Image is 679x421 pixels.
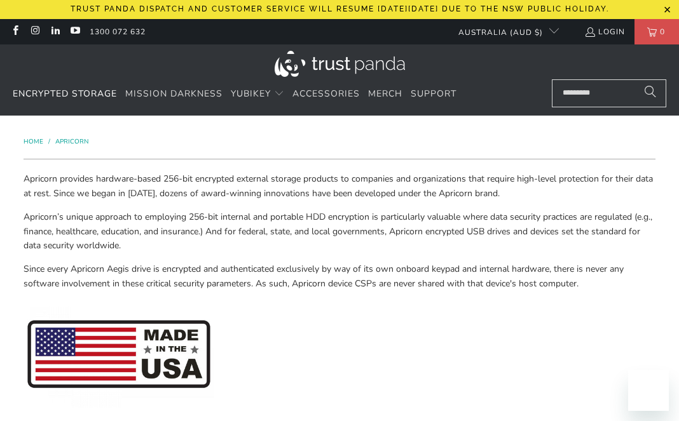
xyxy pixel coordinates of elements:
span: / [48,137,50,146]
span: Apricorn’s unique approach to employing 256-bit internal and portable HDD encryption is particula... [24,211,652,251]
span: Apricorn provides hardware-based 256-bit encrypted external storage products to companies and org... [24,173,653,199]
span: 0 [657,19,668,44]
a: Support [411,79,456,109]
a: 0 [634,19,679,44]
a: Mission Darkness [125,79,223,109]
button: Search [634,79,666,107]
input: Search... [552,79,666,107]
summary: YubiKey [231,79,284,109]
a: Apricorn [55,137,88,146]
span: Home [24,137,43,146]
a: 1300 072 632 [90,25,146,39]
a: Trust Panda Australia on YouTube [69,27,80,37]
span: Merch [368,88,402,100]
a: Home [24,137,45,146]
a: Encrypted Storage [13,79,117,109]
span: Encrypted Storage [13,88,117,100]
a: Merch [368,79,402,109]
iframe: Button to launch messaging window [628,370,669,411]
span: Since every Apricorn Aegis drive is encrypted and authenticated exclusively by way of its own onb... [24,263,624,289]
a: Accessories [292,79,360,109]
span: Accessories [292,88,360,100]
p: Trust Panda dispatch and customer service will resume [DATE][DATE] due to the NSW public holiday. [71,4,609,13]
a: Trust Panda Australia on Facebook [10,27,20,37]
button: Australia (AUD $) [448,19,559,44]
img: Trust Panda Australia [275,51,405,77]
span: YubiKey [231,88,271,100]
span: Mission Darkness [125,88,223,100]
a: Trust Panda Australia on LinkedIn [50,27,60,37]
a: Login [584,25,625,39]
span: Support [411,88,456,100]
a: Trust Panda Australia on Instagram [29,27,40,37]
nav: Translation missing: en.navigation.header.main_nav [13,79,456,109]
